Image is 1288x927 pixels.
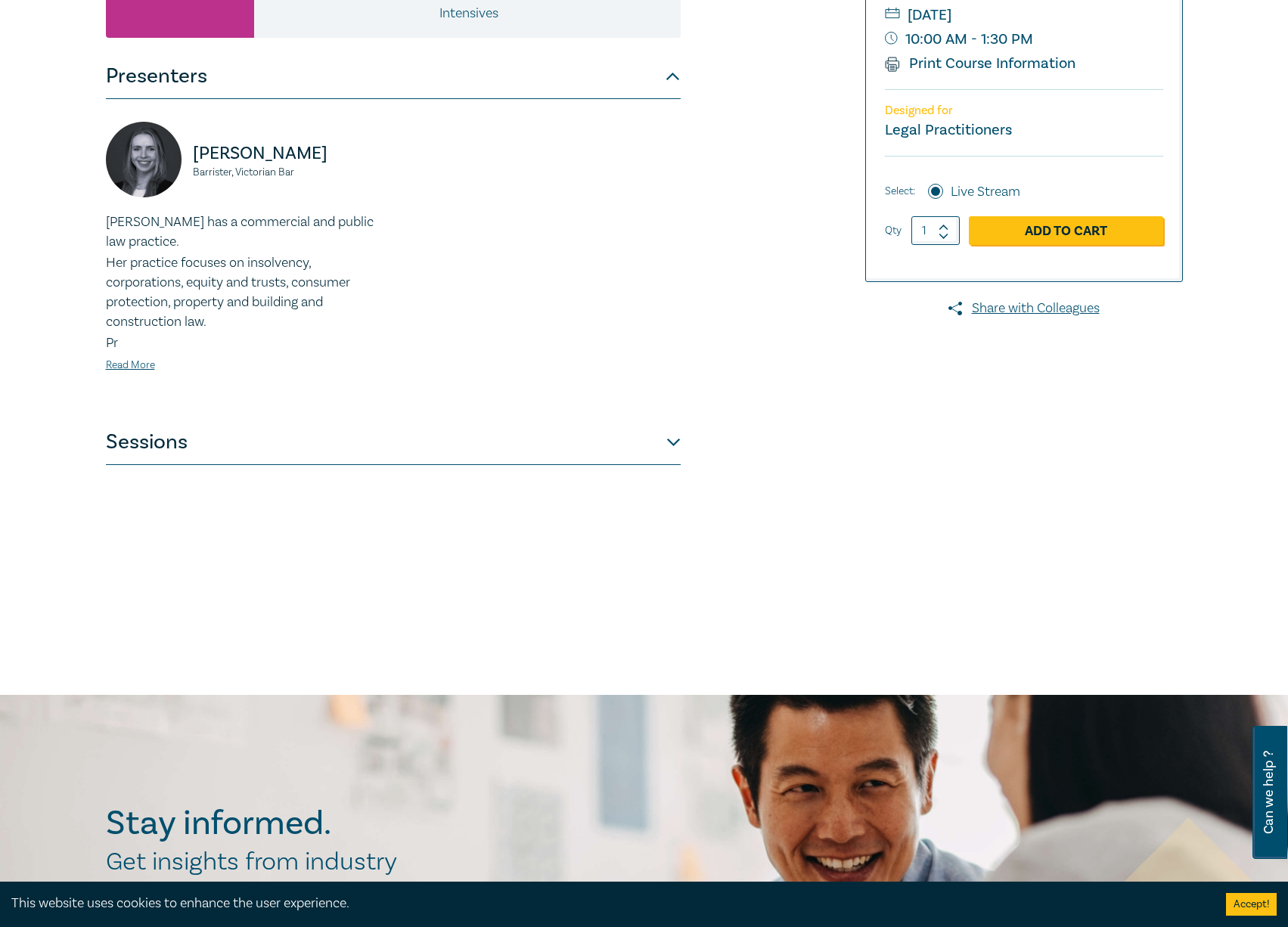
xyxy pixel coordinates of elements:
[951,182,1020,202] label: Live Stream
[885,222,902,239] label: Qty
[106,358,155,372] a: Read More
[106,122,182,197] img: https://s3.ap-southeast-2.amazonaws.com/leo-cussen-store-production-content/Contacts/Hannah%20McI...
[885,54,1076,73] a: Print Course Information
[911,216,960,245] input: 1
[106,804,463,843] h2: Stay informed.
[885,27,1163,51] small: 10:00 AM - 1:30 PM
[106,333,384,353] p: Pr
[106,420,681,465] button: Sessions
[885,183,915,200] span: Select:
[193,141,384,166] p: [PERSON_NAME]
[106,54,681,99] button: Presenters
[865,299,1183,318] a: Share with Colleagues
[106,253,384,332] p: Her practice focuses on insolvency, corporations, equity and trusts, consumer protection, propert...
[11,894,1203,913] div: This website uses cookies to enhance the user experience.
[885,3,1163,27] small: [DATE]
[885,120,1012,140] small: Legal Practitioners
[1262,735,1276,850] span: Can we help ?
[1226,893,1277,916] button: Accept cookies
[106,212,384,252] p: [PERSON_NAME] has a commercial and public law practice.
[885,104,1163,118] p: Designed for
[969,216,1163,245] a: Add to Cart
[193,167,384,178] small: Barrister, Victorian Bar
